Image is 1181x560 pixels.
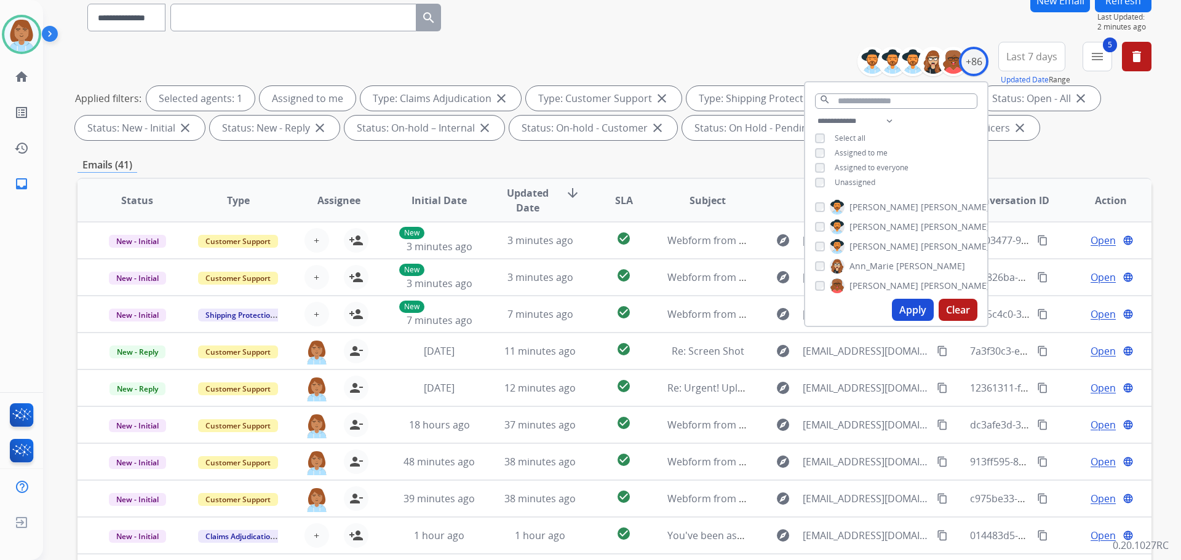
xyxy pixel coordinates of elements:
[1113,538,1169,553] p: 0.20.1027RC
[1123,382,1134,393] mat-icon: language
[803,417,929,432] span: [EMAIL_ADDRESS][DOMAIN_NAME]
[500,186,556,215] span: Updated Date
[509,116,677,140] div: Status: On-hold - Customer
[667,234,946,247] span: Webform from [EMAIL_ADDRESS][DOMAIN_NAME] on [DATE]
[803,528,929,543] span: [EMAIL_ADDRESS][DOMAIN_NAME]
[421,10,436,25] mat-icon: search
[507,270,573,284] span: 3 minutes ago
[314,528,319,543] span: +
[1123,530,1134,541] mat-icon: language
[349,344,364,358] mat-icon: person_remove
[14,176,29,191] mat-icon: inbox
[349,307,364,321] mat-icon: person_add
[304,486,329,512] img: agent-avatar
[260,86,356,111] div: Assigned to me
[1091,381,1116,395] span: Open
[317,193,360,208] span: Assignee
[407,277,472,290] span: 3 minutes ago
[1037,530,1048,541] mat-icon: content_copy
[477,120,492,135] mat-icon: close
[349,454,364,469] mat-icon: person_remove
[399,301,424,313] p: New
[1091,233,1116,248] span: Open
[210,116,340,140] div: Status: New - Reply
[494,91,509,106] mat-icon: close
[109,235,166,248] span: New - Initial
[970,455,1150,468] span: 913ff595-8c84-4700-be7a-42bf4107afcc
[1037,235,1048,246] mat-icon: content_copy
[682,116,870,140] div: Status: On Hold - Pending Parts
[399,264,424,276] p: New
[1123,235,1134,246] mat-icon: language
[109,272,166,285] span: New - Initial
[896,260,965,272] span: [PERSON_NAME]
[198,235,278,248] span: Customer Support
[803,307,929,321] span: [EMAIL_ADDRESS][DOMAIN_NAME]
[803,344,929,358] span: [EMAIL_ADDRESS][DOMAIN_NAME]
[515,529,565,542] span: 1 hour ago
[1051,179,1151,222] th: Action
[404,455,475,468] span: 48 minutes ago
[667,418,946,432] span: Webform from [EMAIL_ADDRESS][DOMAIN_NAME] on [DATE]
[526,86,682,111] div: Type: Customer Support
[776,381,790,395] mat-icon: explore
[1091,417,1116,432] span: Open
[14,141,29,156] mat-icon: history
[198,530,282,543] span: Claims Adjudication
[921,240,990,253] span: [PERSON_NAME]
[414,529,464,542] span: 1 hour ago
[1091,344,1116,358] span: Open
[1001,74,1070,85] span: Range
[198,345,278,358] span: Customer Support
[980,86,1100,111] div: Status: Open - All
[78,157,137,173] p: Emails (41)
[109,530,166,543] span: New - Initial
[616,268,631,283] mat-icon: check_circle
[819,94,830,105] mat-icon: search
[304,412,329,438] img: agent-avatar
[75,91,141,106] p: Applied filters:
[14,69,29,84] mat-icon: home
[654,91,669,106] mat-icon: close
[1123,309,1134,320] mat-icon: language
[178,120,193,135] mat-icon: close
[690,193,726,208] span: Subject
[803,454,929,469] span: [EMAIL_ADDRESS][DOMAIN_NAME]
[424,381,455,395] span: [DATE]
[803,491,929,506] span: [EMAIL_ADDRESS][DOMAIN_NAME]
[1001,75,1049,85] button: Updated Date
[667,270,946,284] span: Webform from [EMAIL_ADDRESS][DOMAIN_NAME] on [DATE]
[849,280,918,292] span: [PERSON_NAME]
[399,227,424,239] p: New
[198,272,278,285] span: Customer Support
[1037,493,1048,504] mat-icon: content_copy
[849,260,894,272] span: Ann_Marie
[349,381,364,395] mat-icon: person_remove
[1103,37,1117,52] span: 5
[507,234,573,247] span: 3 minutes ago
[616,231,631,246] mat-icon: check_circle
[109,309,166,321] span: New - Initial
[121,193,153,208] span: Status
[504,381,576,395] span: 12 minutes ago
[970,381,1157,395] span: 12361311-f4b9-431e-8ecd-8153c69097a3
[4,17,39,52] img: avatar
[504,344,576,358] span: 11 minutes ago
[776,454,790,469] mat-icon: explore
[1037,309,1048,320] mat-icon: content_copy
[404,492,475,505] span: 39 minutes ago
[970,529,1153,542] span: 014483d5-85ea-4fd9-a6b7-41ffbf0006ed
[198,456,278,469] span: Customer Support
[667,455,946,468] span: Webform from [EMAIL_ADDRESS][DOMAIN_NAME] on [DATE]
[349,233,364,248] mat-icon: person_add
[424,344,455,358] span: [DATE]
[921,221,990,233] span: [PERSON_NAME]
[1129,49,1144,64] mat-icon: delete
[75,116,205,140] div: Status: New - Initial
[776,344,790,358] mat-icon: explore
[835,162,909,173] span: Assigned to everyone
[407,314,472,327] span: 7 minutes ago
[667,307,946,321] span: Webform from [EMAIL_ADDRESS][DOMAIN_NAME] on [DATE]
[146,86,255,111] div: Selected agents: 1
[776,417,790,432] mat-icon: explore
